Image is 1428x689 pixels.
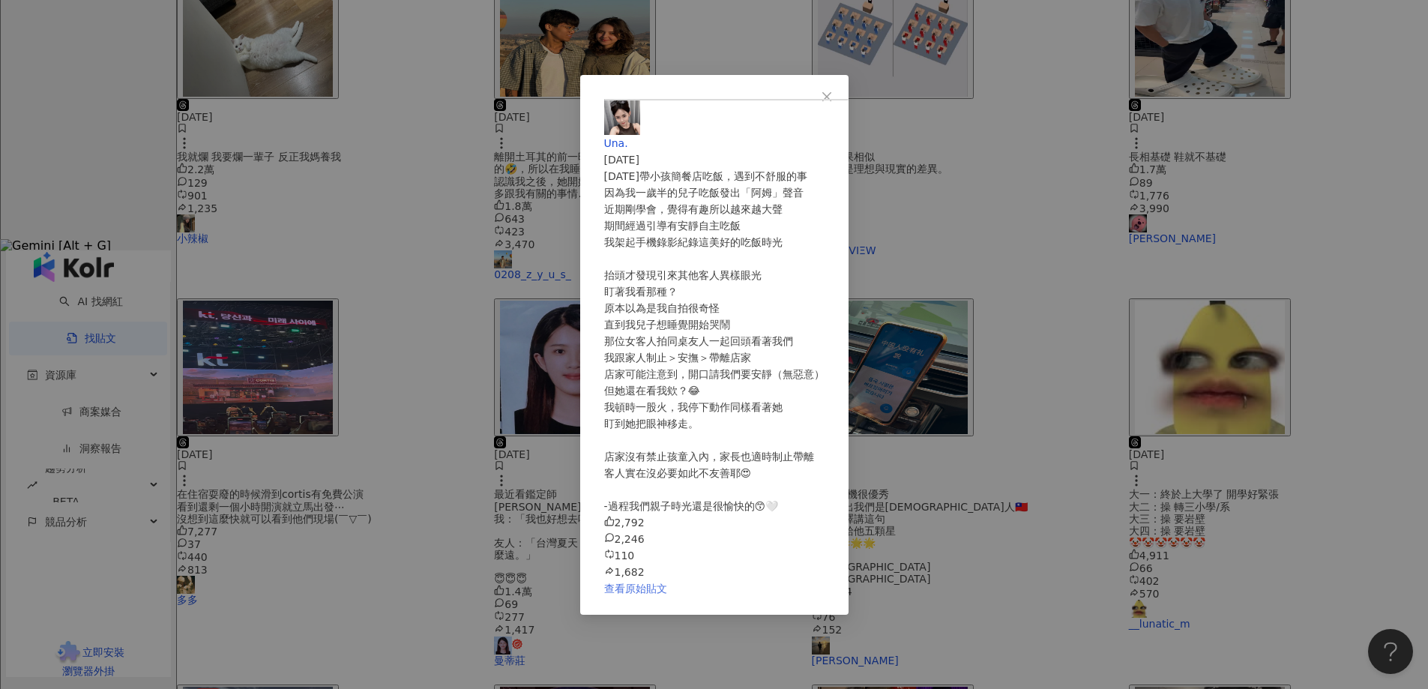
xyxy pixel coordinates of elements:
button: Close [812,82,842,112]
div: 110 [604,547,825,564]
span: close [821,91,833,103]
span: Una. [604,137,628,149]
div: 1,682 [604,564,825,580]
img: KOL Avatar [604,99,640,135]
div: [DATE]帶小孩簡餐店吃飯，遇到不舒服的事 因為我一歲半的兒子吃飯發出「阿姆」聲音 近期剛學會，覺得有趣所以越來越大聲 期間經過引導有安靜自主吃飯 我架起手機錄影紀錄這美好的吃飯時光 抬頭才發... [604,168,825,514]
div: [DATE] [604,151,825,168]
div: 2,246 [604,531,825,547]
a: KOL AvatarUna. [604,99,825,149]
a: 查看原始貼文 [604,583,667,595]
div: 2,792 [604,514,825,531]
